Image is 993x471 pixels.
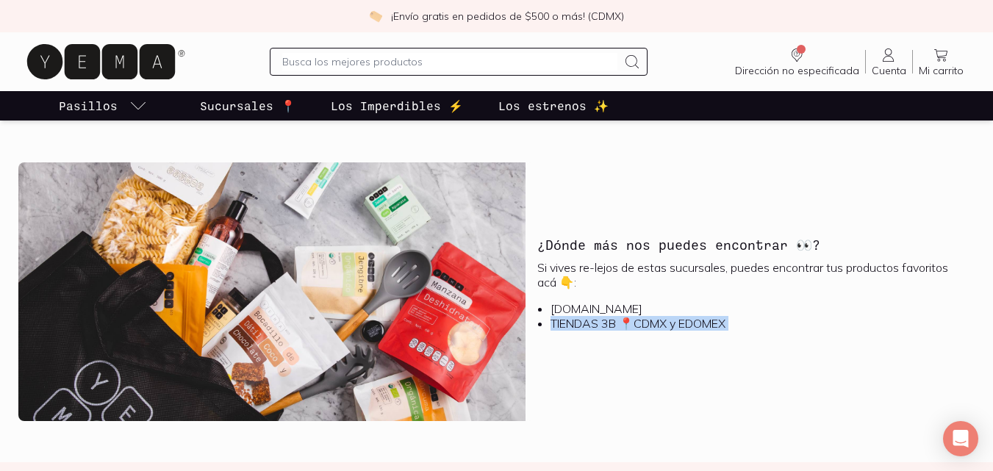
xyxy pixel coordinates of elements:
img: ¿Dónde más nos puedes encontrar 👀? [18,162,526,421]
a: Los Imperdibles ⚡️ [328,91,466,121]
span: Mi carrito [919,64,964,77]
h3: ¿Dónde más nos puedes encontrar 👀? [537,235,820,254]
p: Los Imperdibles ⚡️ [331,97,463,115]
a: Cuenta [866,46,912,77]
span: Cuenta [872,64,906,77]
p: Si vives re-lejos de estas sucursales, puedes encontrar tus productos favoritos acá 👇: [537,260,963,290]
li: [DOMAIN_NAME] [551,301,963,316]
img: check [369,10,382,23]
a: Los estrenos ✨ [495,91,612,121]
p: Pasillos [59,97,118,115]
li: TIENDAS 3B 📍CDMX y EDOMEX [551,316,963,331]
input: Busca los mejores productos [282,53,618,71]
div: Open Intercom Messenger [943,421,978,456]
p: ¡Envío gratis en pedidos de $500 o más! (CDMX) [391,9,624,24]
span: Dirección no especificada [735,64,859,77]
a: Dirección no especificada [729,46,865,77]
a: pasillo-todos-link [56,91,150,121]
a: Mi carrito [913,46,969,77]
a: Sucursales 📍 [197,91,298,121]
p: Los estrenos ✨ [498,97,609,115]
p: Sucursales 📍 [200,97,295,115]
